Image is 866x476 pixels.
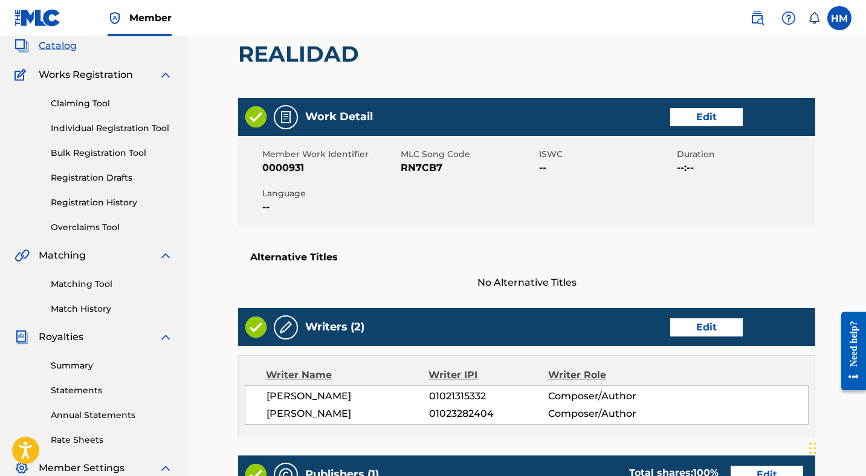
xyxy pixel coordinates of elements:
span: 01023282404 [429,407,548,421]
a: Rate Sheets [51,434,173,446]
img: expand [158,330,173,344]
iframe: Chat Widget [806,418,866,476]
img: Work Detail [279,110,293,124]
span: Member Settings [39,461,124,475]
a: Registration History [51,196,173,209]
a: Claiming Tool [51,97,173,110]
img: Valid [245,317,267,338]
span: Member Work Identifier [262,148,398,161]
span: Member [129,11,172,25]
span: Catalog [39,39,77,53]
span: Works Registration [39,68,133,82]
img: help [781,11,796,25]
h5: Work Detail [305,110,373,124]
span: [PERSON_NAME] [267,389,429,404]
img: Matching [15,248,30,263]
span: Matching [39,248,86,263]
img: expand [158,248,173,263]
img: Royalties [15,330,29,344]
span: Duration [677,148,812,161]
a: Matching Tool [51,278,173,291]
img: Catalog [15,39,29,53]
a: Statements [51,384,173,397]
span: 01021315332 [429,389,548,404]
img: Works Registration [15,68,30,82]
span: Composer/Author [548,389,656,404]
div: Writer Role [548,368,657,382]
a: Annual Statements [51,409,173,422]
h2: REALIDAD [238,40,365,68]
div: Notifications [808,12,820,24]
a: Bulk Registration Tool [51,147,173,159]
a: Individual Registration Tool [51,122,173,135]
img: search [750,11,764,25]
h5: Writers (2) [305,320,364,334]
span: No Alternative Titles [238,275,815,290]
img: MLC Logo [15,9,61,27]
span: Language [262,187,398,200]
a: Summary [51,359,173,372]
span: 0000931 [262,161,398,175]
span: ISWC [539,148,674,161]
a: Match History [51,303,173,315]
img: Member Settings [15,461,29,475]
span: MLC Song Code [401,148,536,161]
div: Writer Name [266,368,428,382]
a: Edit [670,318,743,336]
a: Registration Drafts [51,172,173,184]
div: User Menu [827,6,851,30]
h5: Alternative Titles [250,251,803,263]
div: Writer IPI [428,368,548,382]
iframe: Resource Center [832,303,866,400]
span: Royalties [39,330,83,344]
span: [PERSON_NAME] [267,407,429,421]
div: Help [777,6,801,30]
span: Composer/Author [548,407,656,421]
img: Valid [245,106,267,127]
span: -- [539,161,674,175]
span: -- [262,200,398,214]
a: Edit [670,108,743,126]
div: Drag [809,430,816,466]
img: expand [158,461,173,475]
a: Overclaims Tool [51,221,173,234]
img: Top Rightsholder [108,11,122,25]
img: expand [158,68,173,82]
span: --:-- [677,161,812,175]
span: RN7CB7 [401,161,536,175]
a: Public Search [745,6,769,30]
img: Writers [279,320,293,335]
a: CatalogCatalog [15,39,77,53]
